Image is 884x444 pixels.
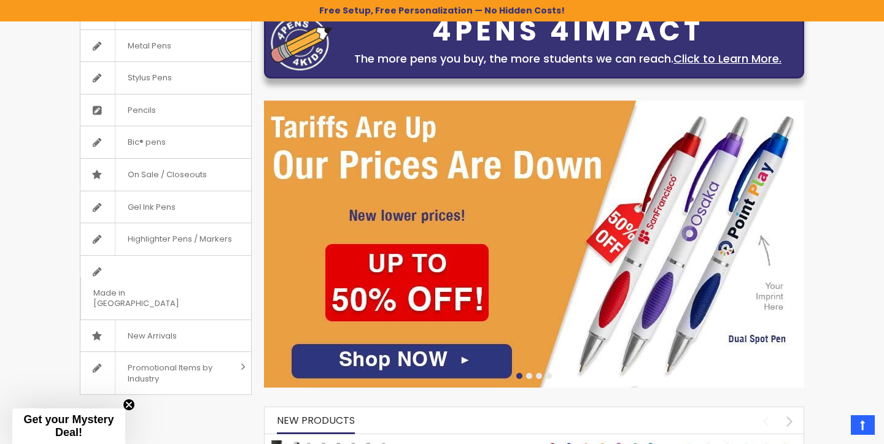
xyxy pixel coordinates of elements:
a: New Arrivals [80,320,251,352]
a: Highlighter Pens / Markers [80,223,251,255]
div: The more pens you buy, the more students we can reach. [338,50,797,67]
span: Metal Pens [115,30,184,62]
a: Made in [GEOGRAPHIC_DATA] [80,256,251,320]
span: Pencils [115,94,168,126]
img: four_pen_logo.png [271,15,332,71]
a: On Sale / Closeouts [80,159,251,191]
img: /cheap-promotional-products.html [264,101,804,388]
a: Stylus Pens [80,62,251,94]
div: 4PENS 4IMPACT [338,18,797,44]
a: Bic® pens [80,126,251,158]
a: Promotional Items by Industry [80,352,251,394]
span: Get your Mystery Deal! [23,413,114,438]
span: New Arrivals [115,320,189,352]
a: Click to Learn More. [673,51,781,66]
span: Made in [GEOGRAPHIC_DATA] [80,277,220,320]
a: Pencils [80,94,251,126]
div: Get your Mystery Deal!Close teaser [12,408,125,444]
span: Stylus Pens [115,62,184,94]
span: New Products [277,413,355,427]
span: Highlighter Pens / Markers [115,223,244,255]
span: Gel Ink Pens [115,191,188,223]
span: On Sale / Closeouts [115,159,219,191]
button: Close teaser [123,399,135,411]
a: Metal Pens [80,30,251,62]
a: Gel Ink Pens [80,191,251,223]
span: Promotional Items by Industry [115,352,236,394]
span: Bic® pens [115,126,178,158]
